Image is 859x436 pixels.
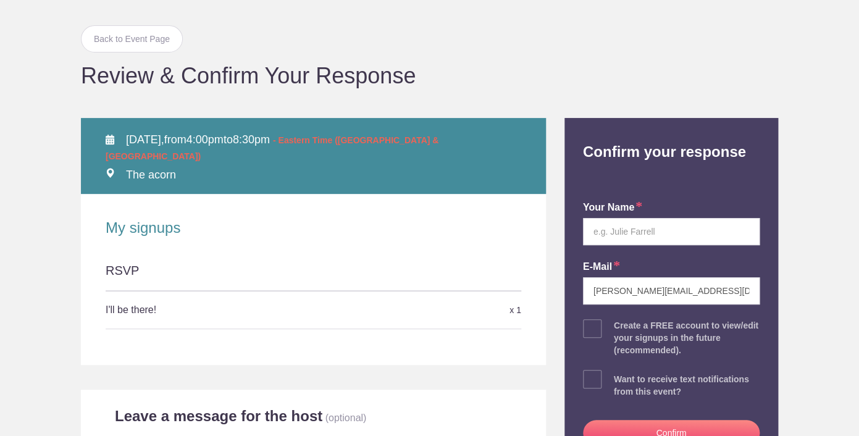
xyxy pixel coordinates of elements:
[614,373,760,398] div: Want to receive text notifications from this event?
[106,135,114,145] img: Calendar alt
[115,407,322,426] h2: Leave a message for the host
[126,133,164,146] span: [DATE],
[81,65,778,87] h1: Review & Confirm Your Response
[382,300,521,321] div: x 1
[574,118,769,161] h2: Confirm your response
[583,277,760,304] input: e.g. julie@gmail.com
[106,262,521,290] div: RSVP
[325,413,367,423] p: (optional)
[583,218,760,245] input: e.g. Julie Farrell
[106,133,438,162] span: from to
[106,298,383,322] h5: I'll be there!
[186,133,224,146] span: 4:00pm
[106,135,438,161] span: - Eastern Time ([GEOGRAPHIC_DATA] & [GEOGRAPHIC_DATA])
[126,169,176,181] span: The acorn
[583,201,642,215] label: your name
[583,260,620,274] label: E-mail
[81,25,183,52] a: Back to Event Page
[233,133,270,146] span: 8:30pm
[614,319,760,356] div: Create a FREE account to view/edit your signups in the future (recommended).
[106,219,521,237] h2: My signups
